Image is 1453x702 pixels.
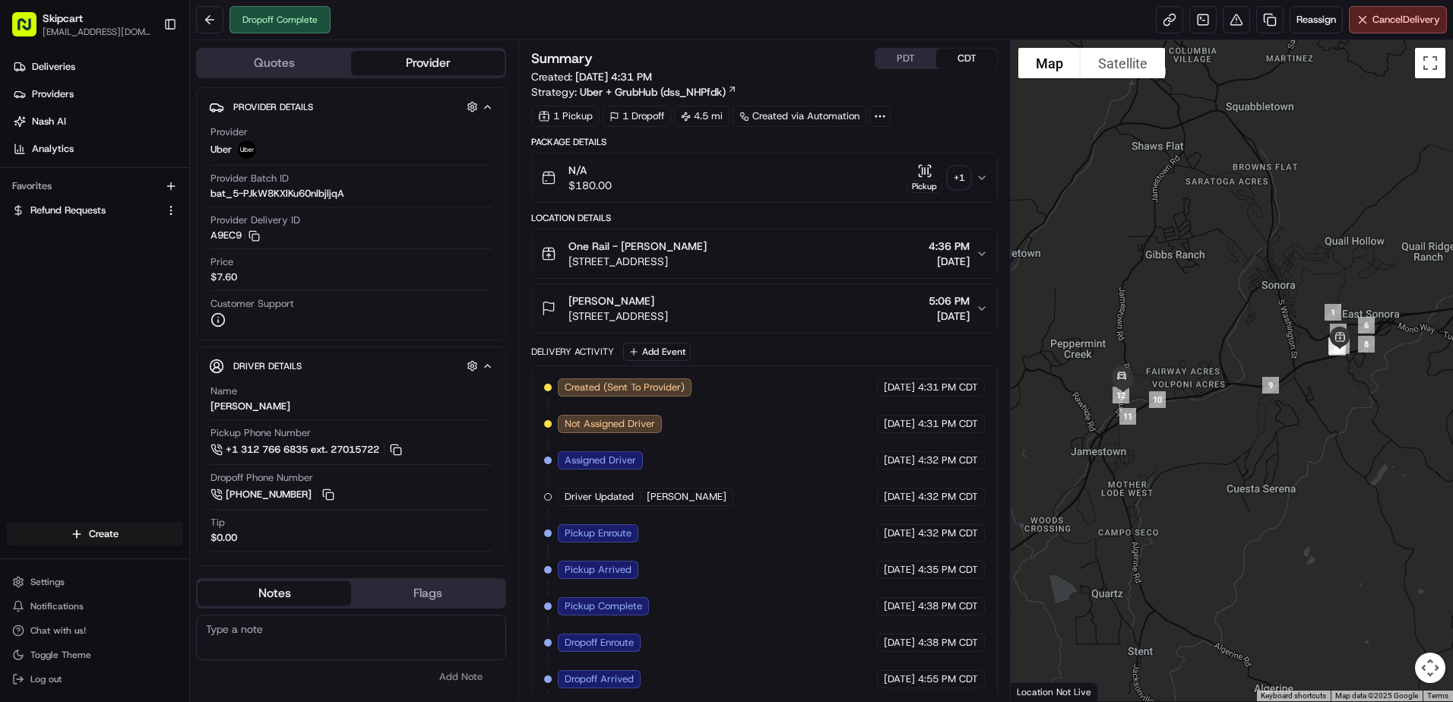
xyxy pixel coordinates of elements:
[233,101,313,113] span: Provider Details
[233,360,302,372] span: Driver Details
[884,381,915,394] span: [DATE]
[211,516,225,530] span: Tip
[918,490,978,504] span: 4:32 PM CDT
[30,673,62,685] span: Log out
[1015,681,1065,701] img: Google
[565,381,685,394] span: Created (Sent To Provider)
[211,471,313,485] span: Dropoff Phone Number
[948,167,970,188] div: + 1
[1335,691,1418,700] span: Map data ©2025 Google
[565,417,655,431] span: Not Assigned Driver
[580,84,737,100] a: Uber + GrubHub (dss_NHPfdk)
[884,563,915,577] span: [DATE]
[1290,6,1343,33] button: Reassign
[1349,6,1447,33] button: CancelDelivery
[15,198,102,210] div: Past conversations
[918,526,978,540] span: 4:32 PM CDT
[211,297,294,311] span: Customer Support
[575,70,652,84] span: [DATE] 4:31 PM
[918,417,978,431] span: 4:31 PM CDT
[929,293,970,308] span: 5:06 PM
[1113,402,1142,431] div: 11
[532,284,997,333] button: [PERSON_NAME][STREET_ADDRESS]5:06 PM[DATE]
[565,672,634,686] span: Dropoff Arrived
[40,98,251,114] input: Clear
[211,213,300,227] span: Provider Delivery ID
[351,51,505,75] button: Provider
[126,277,131,289] span: •
[884,417,915,431] span: [DATE]
[135,236,166,248] span: [DATE]
[565,636,634,650] span: Dropoff Enroute
[603,106,671,127] div: 1 Dropoff
[929,254,970,269] span: [DATE]
[565,563,632,577] span: Pickup Arrived
[211,531,237,545] div: $0.00
[875,49,936,68] button: PDT
[15,262,40,286] img: Jonathan Mireles
[6,82,189,106] a: Providers
[211,172,289,185] span: Provider Batch ID
[126,236,131,248] span: •
[623,343,691,361] button: Add Event
[568,254,707,269] span: [STREET_ADDRESS]
[918,563,978,577] span: 4:35 PM CDT
[43,26,151,38] span: [EMAIL_ADDRESS][DOMAIN_NAME]
[32,142,74,156] span: Analytics
[1324,318,1353,346] div: 7
[30,204,106,217] span: Refund Requests
[128,341,141,353] div: 💻
[929,239,970,254] span: 4:36 PM
[1415,48,1445,78] button: Toggle fullscreen view
[30,236,43,248] img: 1736555255976-a54dd68f-1ca7-489b-9aae-adbdc363a1c4
[733,106,866,127] div: Created via Automation
[236,194,277,213] button: See all
[918,636,978,650] span: 4:38 PM CDT
[568,293,654,308] span: [PERSON_NAME]
[32,115,66,128] span: Nash AI
[1352,311,1381,340] div: 6
[907,163,970,193] button: Pickup+1
[198,581,351,606] button: Notes
[211,441,404,458] a: +1 312 766 6835 ext. 27015722
[884,636,915,650] span: [DATE]
[351,581,505,606] button: Flags
[1372,13,1440,27] span: Cancel Delivery
[6,198,183,223] button: Refund Requests
[6,620,183,641] button: Chat with us!
[6,174,183,198] div: Favorites
[647,490,726,504] span: [PERSON_NAME]
[15,145,43,172] img: 1736555255976-a54dd68f-1ca7-489b-9aae-adbdc363a1c4
[918,381,978,394] span: 4:31 PM CDT
[6,596,183,617] button: Notifications
[884,526,915,540] span: [DATE]
[918,672,978,686] span: 4:55 PM CDT
[144,340,244,355] span: API Documentation
[6,571,183,593] button: Settings
[30,649,91,661] span: Toggle Theme
[1011,682,1098,701] div: Location Not Live
[884,490,915,504] span: [DATE]
[198,51,351,75] button: Quotes
[211,486,337,503] button: [PHONE_NUMBER]
[6,55,189,79] a: Deliveries
[565,490,634,504] span: Driver Updated
[531,212,998,224] div: Location Details
[43,11,83,26] button: Skipcart
[135,277,166,289] span: [DATE]
[32,60,75,74] span: Deliveries
[211,400,290,413] div: [PERSON_NAME]
[929,308,970,324] span: [DATE]
[47,236,123,248] span: [PERSON_NAME]
[884,599,915,613] span: [DATE]
[884,454,915,467] span: [DATE]
[1018,48,1081,78] button: Show street map
[531,136,998,148] div: Package Details
[211,125,248,139] span: Provider
[580,84,726,100] span: Uber + GrubHub (dss_NHPfdk)
[6,6,157,43] button: Skipcart[EMAIL_ADDRESS][DOMAIN_NAME]
[531,346,614,358] div: Delivery Activity
[30,625,86,637] span: Chat with us!
[531,84,737,100] div: Strategy:
[907,180,942,193] div: Pickup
